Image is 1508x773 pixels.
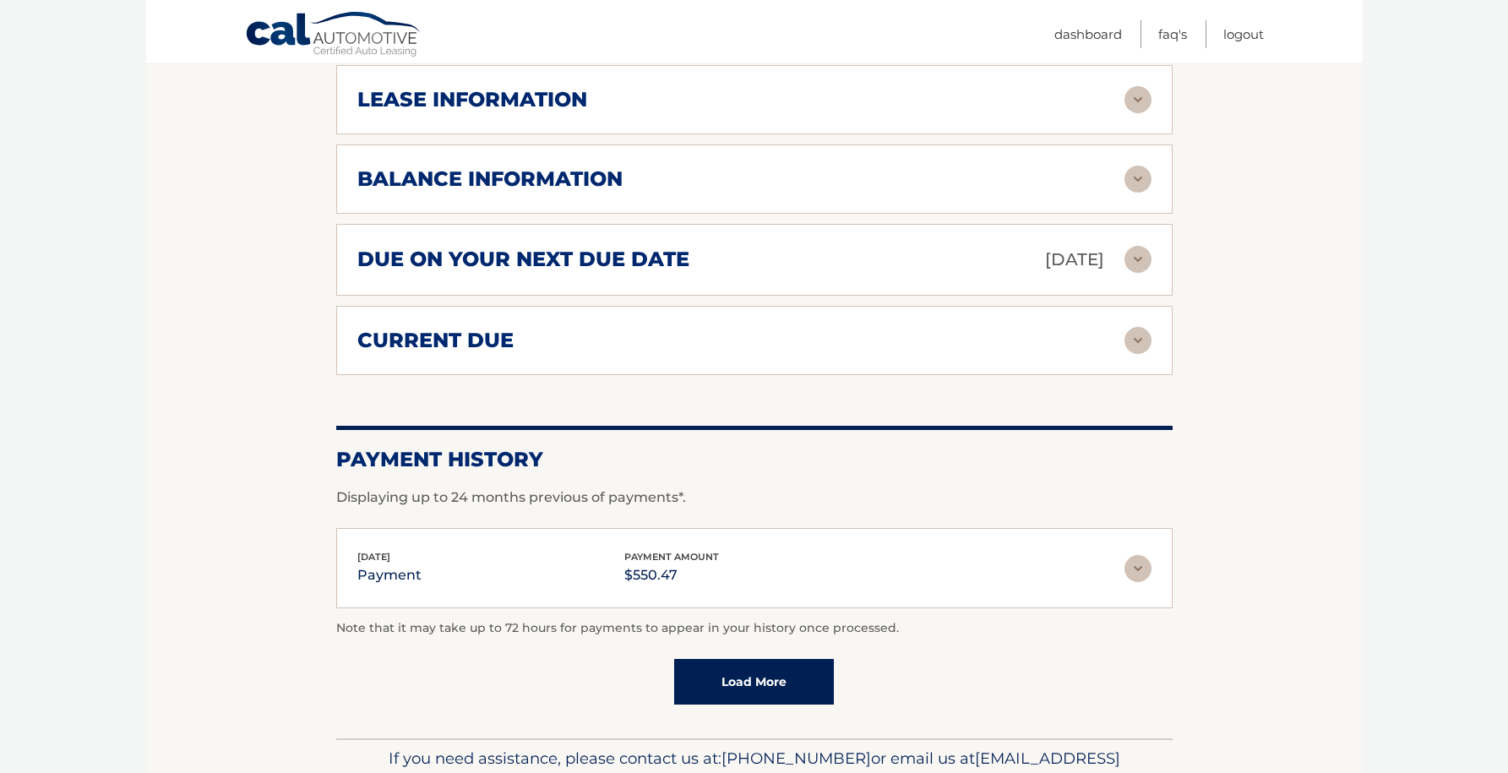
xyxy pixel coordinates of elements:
img: accordion-rest.svg [1124,86,1151,113]
h2: Payment History [336,447,1173,472]
img: accordion-rest.svg [1124,555,1151,582]
h2: balance information [357,166,623,192]
a: Dashboard [1054,20,1122,48]
span: payment amount [624,551,719,563]
p: [DATE] [1045,245,1104,275]
p: Displaying up to 24 months previous of payments*. [336,487,1173,508]
p: $550.47 [624,563,719,587]
p: payment [357,563,422,587]
a: Cal Automotive [245,11,422,60]
h2: lease information [357,87,587,112]
span: [DATE] [357,551,390,563]
a: Logout [1223,20,1264,48]
img: accordion-rest.svg [1124,166,1151,193]
h2: current due [357,328,514,353]
a: Load More [674,659,834,705]
span: [PHONE_NUMBER] [721,749,871,768]
p: Note that it may take up to 72 hours for payments to appear in your history once processed. [336,618,1173,639]
a: FAQ's [1158,20,1187,48]
img: accordion-rest.svg [1124,327,1151,354]
h2: due on your next due date [357,247,689,272]
img: accordion-rest.svg [1124,246,1151,273]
